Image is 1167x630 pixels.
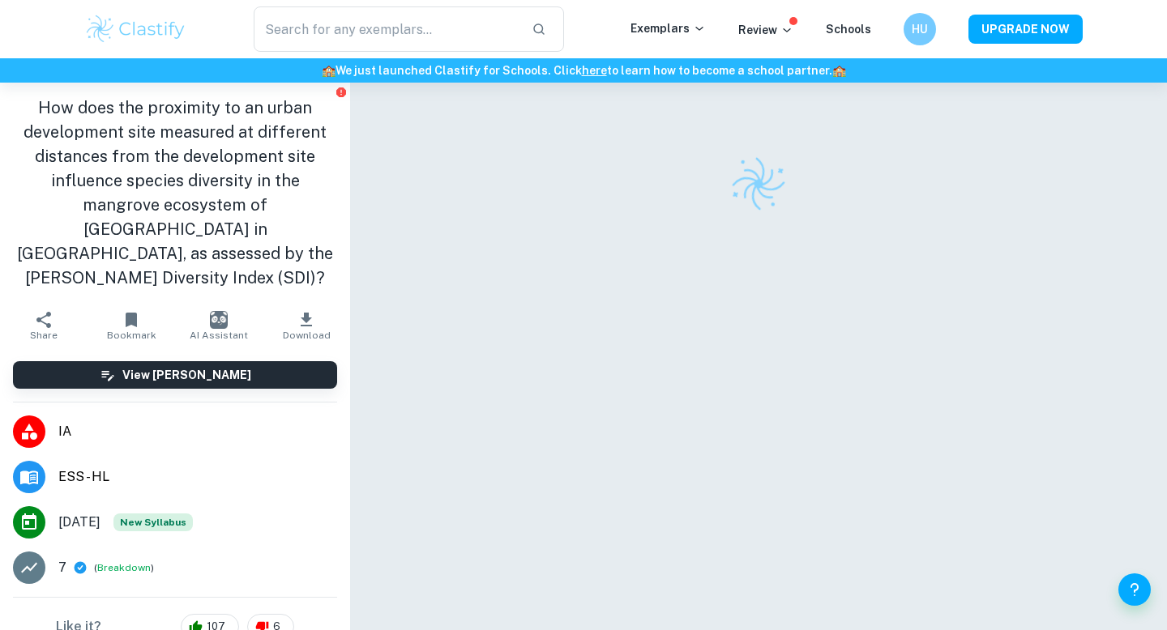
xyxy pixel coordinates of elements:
button: Help and Feedback [1118,573,1151,606]
h6: We just launched Clastify for Schools. Click to learn how to become a school partner. [3,62,1164,79]
img: Clastify logo [725,150,793,218]
span: [DATE] [58,513,100,532]
img: AI Assistant [210,311,228,329]
h1: How does the proximity to an urban development site measured at different distances from the deve... [13,96,337,290]
span: 🏫 [322,64,336,77]
button: HU [904,13,936,45]
span: Bookmark [107,330,156,341]
h6: View [PERSON_NAME] [122,366,251,384]
span: Share [30,330,58,341]
span: IA [58,422,337,441]
a: here [582,64,607,77]
p: Review [738,21,793,39]
button: Report issue [335,86,347,98]
button: AI Assistant [175,303,263,348]
h6: HU [911,20,930,38]
a: Schools [826,23,871,36]
p: 7 [58,558,66,577]
button: Download [263,303,350,348]
img: Clastify logo [84,13,187,45]
span: ( ) [94,560,154,576]
input: Search for any exemplars... [254,6,519,52]
span: 🏫 [832,64,846,77]
button: Bookmark [88,303,175,348]
span: Download [283,330,331,341]
button: View [PERSON_NAME] [13,361,337,389]
button: UPGRADE NOW [968,15,1083,44]
span: AI Assistant [190,330,248,341]
button: Breakdown [97,560,151,575]
p: Exemplars [631,19,706,37]
div: Starting from the May 2026 session, the ESS IA requirements have changed. We created this exempla... [113,513,193,531]
span: New Syllabus [113,513,193,531]
span: ESS - HL [58,467,337,487]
